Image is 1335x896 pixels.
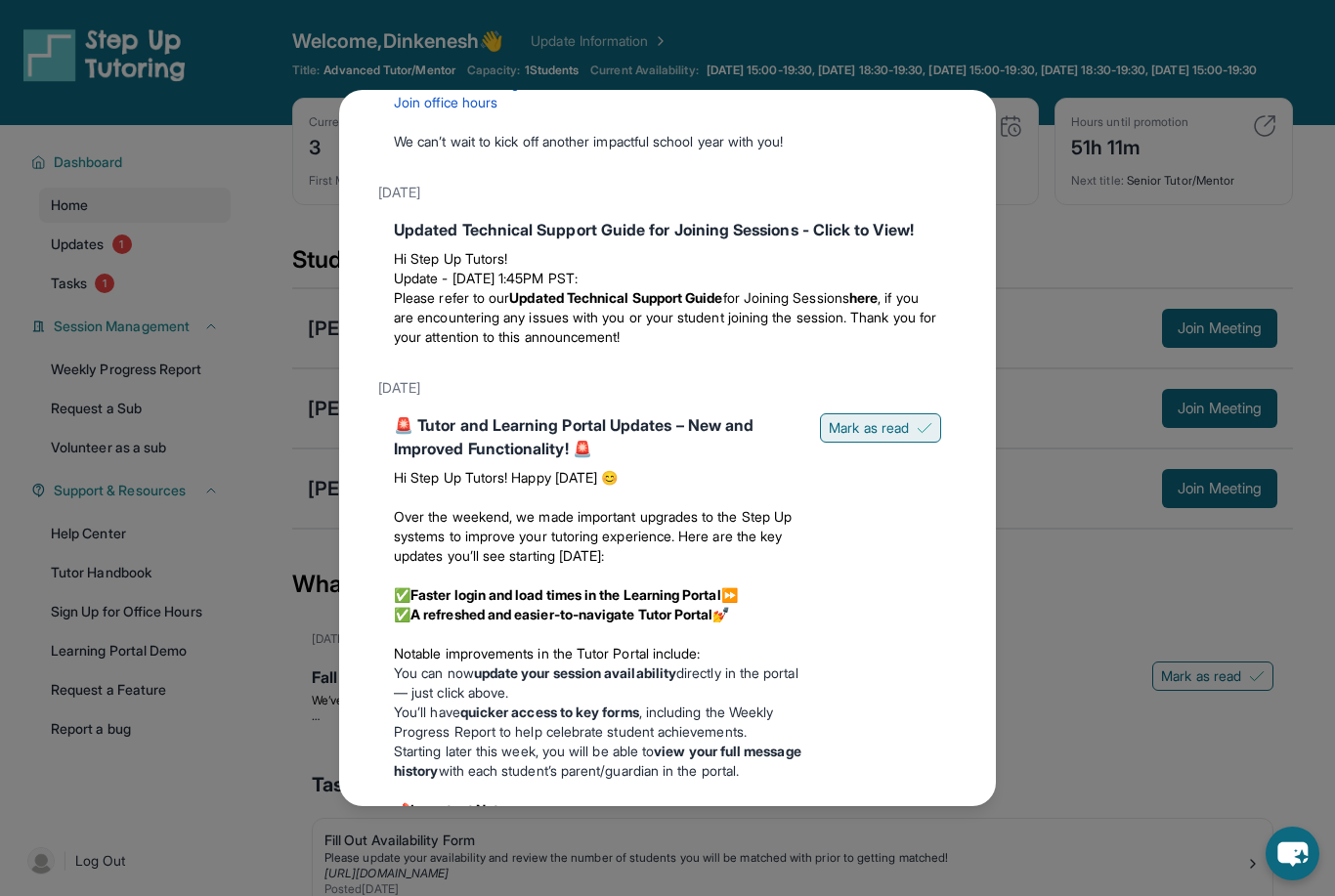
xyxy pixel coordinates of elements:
[394,218,941,241] div: Updated Technical Support Guide for Joining Sessions - Click to View!
[509,289,722,306] strong: Updated Technical Support Guide
[394,94,497,110] a: Join office hours
[394,413,804,460] div: 🚨 Tutor and Learning Portal Updates – New and Improved Functionality! 🚨
[394,270,578,286] span: Update - [DATE] 1:45PM PST:
[378,175,957,210] div: [DATE]
[721,586,738,603] span: ⏩
[378,370,957,405] div: [DATE]
[394,469,618,486] span: Hi Step Up Tutors! Happy [DATE] 😊
[394,606,410,622] span: ✅
[1266,827,1319,880] button: chat-button
[820,413,941,443] button: Mark as read
[394,703,804,742] li: You’ll have
[712,606,729,622] span: 💅
[394,250,507,267] span: Hi Step Up Tutors!
[460,704,639,720] strong: quicker access to key forms
[439,762,740,779] span: with each student’s parent/guardian in the portal.
[410,586,721,603] strong: Faster login and load times in the Learning Portal
[394,508,792,564] span: Over the weekend, we made important upgrades to the Step Up systems to improve your tutoring expe...
[410,606,712,622] strong: A refreshed and easier-to-navigate Tutor Portal
[394,289,936,345] span: , if you are encountering any issues with you or your student joining the session. Thank you for ...
[394,289,509,306] span: Please refer to our
[829,418,909,438] span: Mark as read
[474,664,676,681] strong: update your session availability
[394,132,941,151] p: We can’t wait to kick off another impactful school year with you!
[849,289,878,306] a: here
[394,645,700,661] span: Notable improvements in the Tutor Portal include:
[394,801,410,818] span: 📌
[917,420,932,436] img: Mark as read
[394,664,474,681] span: You can now
[394,586,410,603] span: ✅
[723,289,849,306] span: for Joining Sessions
[394,743,654,759] span: Starting later this week, you will be able to
[410,801,510,818] strong: Important Note:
